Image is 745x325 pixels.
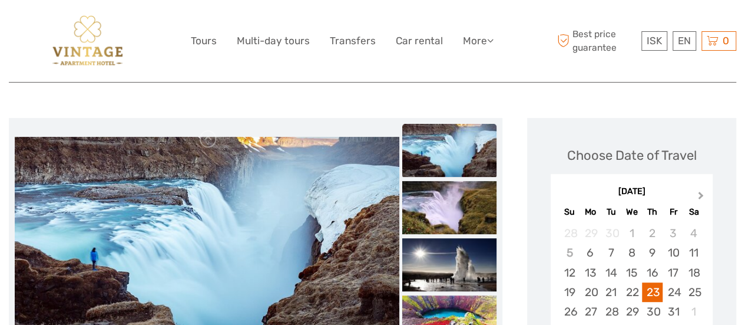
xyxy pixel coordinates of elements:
div: Choose Monday, October 27th, 2025 [580,302,601,321]
div: Choose Friday, October 31st, 2025 [663,302,683,321]
div: Choose Saturday, October 11th, 2025 [683,243,704,262]
div: Choose Sunday, October 26th, 2025 [559,302,580,321]
div: Sa [683,204,704,220]
span: 0 [721,35,731,47]
img: 959bc2ac4db84b72b9c6d67abd91b9a5_slider_thumbnail.jpg [402,181,496,234]
div: Choose Friday, October 24th, 2025 [663,283,683,302]
span: ISK [647,35,662,47]
a: Multi-day tours [237,32,310,50]
div: Th [642,204,663,220]
div: Choose Saturday, October 25th, 2025 [683,283,704,302]
button: Next Month [693,189,711,208]
div: Choose Tuesday, October 7th, 2025 [601,243,621,262]
div: Not available Saturday, October 4th, 2025 [683,224,704,243]
div: Mo [580,204,601,220]
div: Choose Tuesday, October 28th, 2025 [601,302,621,321]
img: da3af14b02c64d67a19c04839aa2854d_slider_thumbnail.jpg [402,124,496,177]
div: Not available Thursday, October 2nd, 2025 [642,224,663,243]
div: Not available Sunday, October 5th, 2025 [559,243,580,262]
div: [DATE] [551,186,713,198]
div: Choose Thursday, October 9th, 2025 [642,243,663,262]
div: Not available Friday, October 3rd, 2025 [663,224,683,243]
div: Choose Monday, October 13th, 2025 [580,263,601,283]
a: More [463,32,494,50]
div: Tu [601,204,621,220]
div: Not available Tuesday, September 30th, 2025 [601,224,621,243]
a: Transfers [330,32,376,50]
div: Choose Wednesday, October 29th, 2025 [621,302,642,321]
img: 8af6e9cde5ef40d8b6fa327880d0e646_slider_thumbnail.jpg [402,238,496,291]
div: Fr [663,204,683,220]
div: Choose Saturday, October 18th, 2025 [683,263,704,283]
div: EN [673,31,696,51]
div: Choose Tuesday, October 14th, 2025 [601,263,621,283]
div: Choose Date of Travel [567,146,697,165]
a: Car rental [396,32,443,50]
div: Choose Monday, October 6th, 2025 [580,243,601,262]
div: Not available Monday, September 29th, 2025 [580,224,601,243]
div: Choose Saturday, November 1st, 2025 [683,302,704,321]
div: Not available Wednesday, October 1st, 2025 [621,224,642,243]
a: Tours [191,32,217,50]
div: Choose Wednesday, October 15th, 2025 [621,263,642,283]
img: 3256-be983540-ede3-4357-9bcb-8bc2f29a93ac_logo_big.png [44,9,131,73]
div: Choose Wednesday, October 8th, 2025 [621,243,642,262]
div: Choose Friday, October 10th, 2025 [663,243,683,262]
div: Choose Thursday, October 16th, 2025 [642,263,663,283]
div: Choose Friday, October 17th, 2025 [663,263,683,283]
div: Choose Thursday, October 23rd, 2025 [642,283,663,302]
span: Best price guarantee [554,28,638,54]
div: Choose Wednesday, October 22nd, 2025 [621,283,642,302]
div: Choose Thursday, October 30th, 2025 [642,302,663,321]
div: We [621,204,642,220]
div: Choose Tuesday, October 21st, 2025 [601,283,621,302]
div: Su [559,204,580,220]
div: Choose Monday, October 20th, 2025 [580,283,601,302]
div: Not available Sunday, September 28th, 2025 [559,224,580,243]
div: Choose Sunday, October 12th, 2025 [559,263,580,283]
div: Choose Sunday, October 19th, 2025 [559,283,580,302]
